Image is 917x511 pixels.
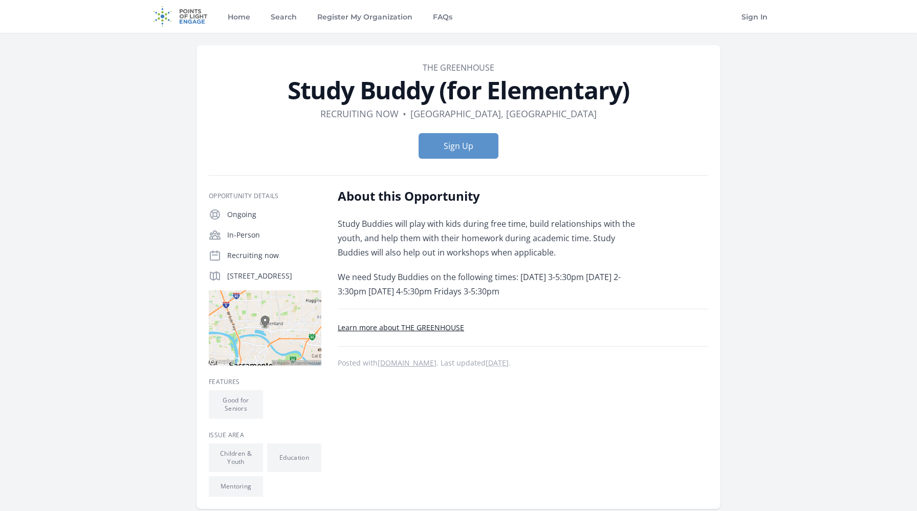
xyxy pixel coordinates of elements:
dd: [GEOGRAPHIC_DATA], [GEOGRAPHIC_DATA] [410,107,597,121]
li: Education [267,443,321,472]
h3: Features [209,378,321,386]
p: [STREET_ADDRESS] [227,271,321,281]
button: Sign Up [419,133,498,159]
p: In-Person [227,230,321,240]
h3: Opportunity Details [209,192,321,200]
p: Posted with . Last updated . [338,359,708,367]
div: • [403,107,406,121]
h2: About this Opportunity [338,188,637,204]
p: Study Buddies will play with kids during free time, build relationships with the youth, and help ... [338,217,637,260]
li: Good for Seniors [209,390,263,419]
li: Children & Youth [209,443,263,472]
a: THE GREENHOUSE [423,62,494,73]
a: Learn more about THE GREENHOUSE [338,323,464,332]
h3: Issue area [209,431,321,439]
dd: Recruiting now [320,107,399,121]
abbr: Fri, Aug 29, 2025 1:39 AM [486,358,509,368]
h1: Study Buddy (for Elementary) [209,78,708,102]
p: Ongoing [227,209,321,220]
p: Recruiting now [227,250,321,261]
p: We need Study Buddies on the following times: [DATE] 3-5:30pm [DATE] 2-3:30pm [DATE] 4-5:30pm Fri... [338,270,637,299]
li: Mentoring [209,476,263,497]
img: Map [209,290,321,366]
a: [DOMAIN_NAME] [378,358,436,368]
